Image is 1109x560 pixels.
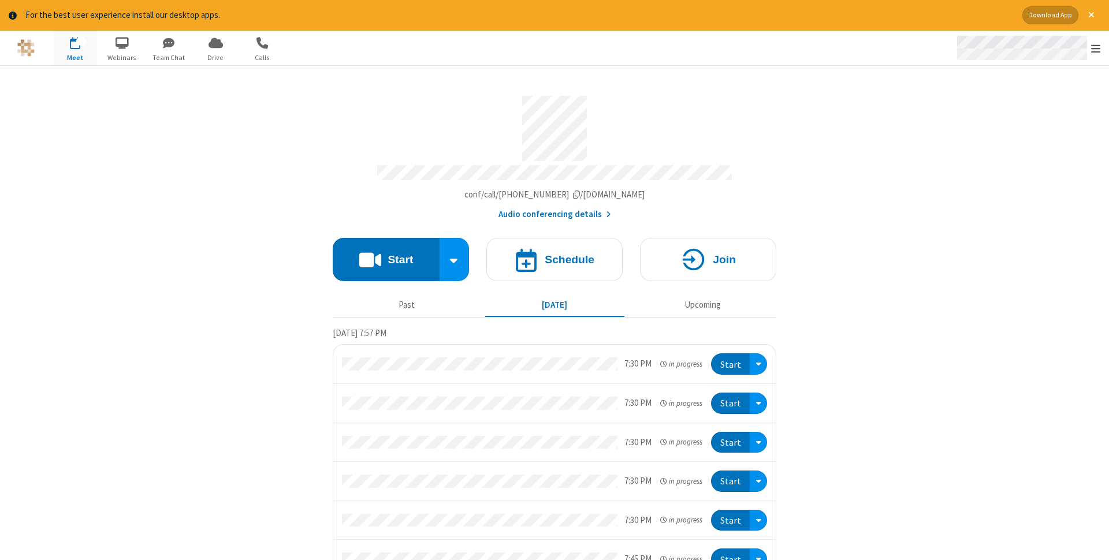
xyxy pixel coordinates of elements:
[1082,6,1100,24] button: Close alert
[750,393,767,414] div: Open menu
[76,37,87,46] div: 12
[440,238,470,281] div: Start conference options
[633,294,772,316] button: Upcoming
[711,510,750,531] button: Start
[101,53,144,63] span: Webinars
[333,238,440,281] button: Start
[337,294,477,316] button: Past
[711,432,750,453] button: Start
[498,208,611,221] button: Audio conferencing details
[54,53,97,63] span: Meet
[17,39,35,57] img: QA Selenium DO NOT DELETE OR CHANGE
[624,475,652,488] div: 7:30 PM
[946,31,1109,65] div: Open menu
[194,53,237,63] span: Drive
[750,471,767,492] div: Open menu
[333,327,386,338] span: [DATE] 7:57 PM
[660,359,702,369] em: in progress
[464,188,645,201] button: Copy my meeting room linkCopy my meeting room link
[640,238,776,281] button: Join
[713,254,736,265] h4: Join
[241,53,284,63] span: Calls
[660,476,702,487] em: in progress
[711,393,750,414] button: Start
[660,398,702,409] em: in progress
[624,514,652,527] div: 7:30 PM
[660,436,702,447] em: in progress
[624,436,652,449] div: 7:30 PM
[750,432,767,453] div: Open menu
[624,397,652,410] div: 7:30 PM
[147,53,191,63] span: Team Chat
[485,294,624,316] button: [DATE]
[464,189,645,200] span: Copy my meeting room link
[1022,6,1078,24] button: Download App
[25,9,1014,22] div: For the best user experience install our desktop apps.
[333,87,776,221] section: Account details
[711,353,750,375] button: Start
[660,514,702,525] em: in progress
[388,254,413,265] h4: Start
[1080,530,1100,552] iframe: Chat
[4,31,47,65] button: Logo
[711,471,750,492] button: Start
[486,238,623,281] button: Schedule
[750,353,767,375] div: Open menu
[545,254,594,265] h4: Schedule
[624,357,652,371] div: 7:30 PM
[750,510,767,531] div: Open menu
